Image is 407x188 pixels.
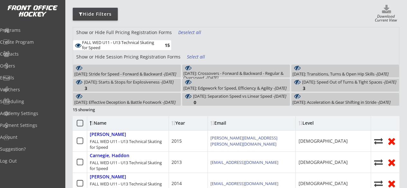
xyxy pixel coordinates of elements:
[73,11,118,17] div: Hide Filters
[74,71,176,77] div: October 15: Stride for Speed - Forward & Backward
[183,92,196,97] div: 2
[164,71,176,77] em: [DATE]
[164,99,176,105] em: [DATE]
[374,137,383,145] button: Move player
[292,71,389,77] div: October 29: Transitions, Turns & Open Hip Skills
[171,121,205,125] div: Year
[183,85,287,91] div: November 12: Edgework for Speed, Efficiency & Agility
[386,157,397,167] button: Remove from roster (no refund)
[386,136,397,146] button: Remove from roster (no refund)
[90,121,142,125] div: Name
[377,71,389,77] em: [DATE]
[171,138,182,144] div: 2015
[74,100,176,104] div: [DATE]: Effective Deception & Battle Footwork -
[298,138,347,144] div: [DEMOGRAPHIC_DATA]
[178,29,202,36] div: Deselect all
[73,54,184,60] div: Show or Hide Session Pricing Registration Forms
[73,29,175,36] div: Show or Hide Full Pricing Registration Forms
[292,78,305,83] div: 3
[374,179,383,188] button: Move player
[183,71,289,80] div: [DATE]: Crossovers - Forward & Backward - Regular & Overspeed -
[292,86,305,91] div: 3
[292,72,389,76] div: [DATE]: Transitions, Turns & Open Hip Skills -
[90,174,126,180] div: [PERSON_NAME]
[187,54,211,60] div: Select all
[162,79,174,85] em: [DATE]
[82,40,157,50] div: FALL WED U11 - U13 Technical Skating for Speed
[7,5,58,17] img: FOH%20White%20Logo%20Transparent.png
[193,94,286,98] div: [DATE]: Separation Speed vs Linear Speed -
[298,121,356,125] div: Level
[292,100,391,104] div: [DATE]: Acceleration & Gear Shifting in Stride -
[183,71,289,80] div: October 22: Crossovers - Forward & Backward - Regular & Overspeed
[298,180,347,187] div: [DEMOGRAPHIC_DATA]
[302,79,396,85] div: November 19: Speed Out of Turns & Tight Spaces
[373,14,399,23] div: Download Current View
[84,80,174,84] div: [DATE]: Starts & Stops for Explosiveness -
[90,139,166,150] div: FALL WED U11 - U13 Technical Skating for Speed
[374,158,383,166] button: Move player
[90,132,126,137] div: [PERSON_NAME]
[379,99,391,105] em: [DATE]
[207,75,218,81] em: [DATE]
[302,80,396,84] div: [DATE]: Speed Out of Turns & Tight Spaces -
[74,72,176,76] div: [DATE]: Stride for Speed - Forward & Backward -
[292,99,391,105] div: December 17: Acceleration & Gear Shifting in Stride
[210,135,277,147] a: [PERSON_NAME][EMAIL_ADDRESS][PERSON_NAME][DOMAIN_NAME]
[157,43,170,48] div: 15
[210,159,278,165] a: [EMAIL_ADDRESS][DOMAIN_NAME]
[183,86,287,90] div: [DATE]: Edgework for Speed, Efficiency & Agility -
[74,86,87,91] div: 3
[171,180,182,187] div: 2014
[210,121,268,125] div: Email
[90,153,129,158] div: Carnegie, Haddon
[84,79,174,85] div: November 5: Starts & Stops for Explosiveness
[274,93,286,99] em: [DATE]
[193,93,286,99] div: December 10: Separation Speed vs Linear Speed
[171,159,182,166] div: 2013
[210,181,278,186] a: [EMAIL_ADDRESS][DOMAIN_NAME]
[374,5,399,14] button: Click to download full roster. Your browser settings may try to block it, check your security set...
[298,159,347,166] div: [DEMOGRAPHIC_DATA]
[384,79,396,85] em: [DATE]
[73,107,119,112] div: 15 showing
[275,85,287,91] em: [DATE]
[74,78,87,83] div: 2
[90,160,166,171] div: FALL WED U11 - U13 Technical Skating for Speed
[74,99,176,105] div: December 3: Effective Deception & Battle Footwork
[183,100,196,105] div: 0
